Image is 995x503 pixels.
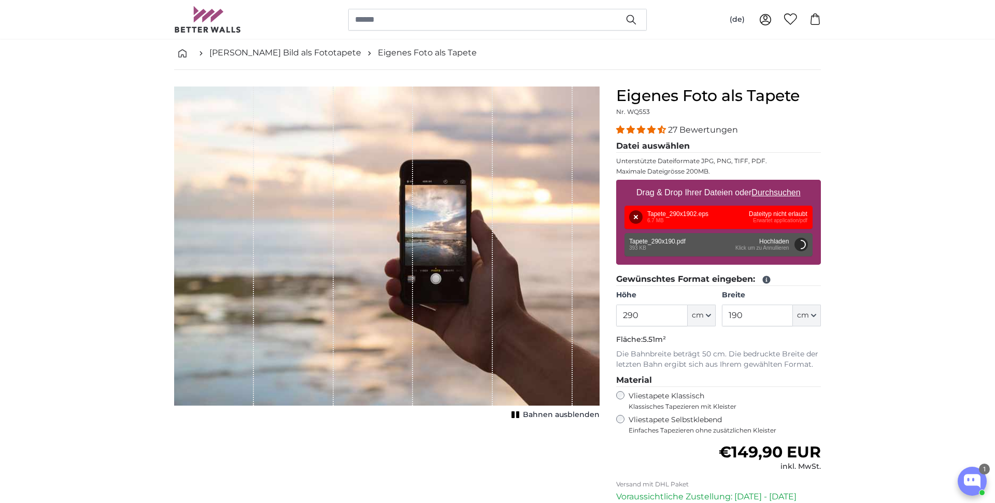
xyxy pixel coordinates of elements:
[793,305,821,326] button: cm
[616,140,821,153] legend: Datei auswählen
[719,462,821,472] div: inkl. MwSt.
[752,188,801,197] u: Durchsuchen
[616,335,821,345] p: Fläche:
[692,310,704,321] span: cm
[508,408,600,422] button: Bahnen ausblenden
[616,87,821,105] h1: Eigenes Foto als Tapete
[616,125,668,135] span: 4.41 stars
[616,108,650,116] span: Nr. WQ553
[616,290,715,300] label: Höhe
[797,310,809,321] span: cm
[722,290,821,300] label: Breite
[629,403,812,411] span: Klassisches Tapezieren mit Kleister
[378,47,477,59] a: Eigenes Foto als Tapete
[616,273,821,286] legend: Gewünschtes Format eingeben:
[616,491,821,503] p: Voraussichtliche Zustellung: [DATE] - [DATE]
[616,480,821,488] p: Versand mit DHL Paket
[958,467,987,496] button: Open chatbox
[174,6,241,33] img: Betterwalls
[174,36,821,70] nav: breadcrumbs
[616,349,821,370] p: Die Bahnbreite beträgt 50 cm. Die bedruckte Breite der letzten Bahn ergibt sich aus Ihrem gewählt...
[616,167,821,176] p: Maximale Dateigrösse 200MB.
[629,426,821,435] span: Einfaches Tapezieren ohne zusätzlichen Kleister
[523,410,600,420] span: Bahnen ausblenden
[616,374,821,387] legend: Material
[616,157,821,165] p: Unterstützte Dateiformate JPG, PNG, TIFF, PDF.
[643,335,666,344] span: 5.51m²
[979,464,990,475] div: 1
[632,182,805,203] label: Drag & Drop Ihrer Dateien oder
[719,442,821,462] span: €149,90 EUR
[174,87,600,422] div: 1 of 1
[629,391,812,411] label: Vliestapete Klassisch
[688,305,716,326] button: cm
[209,47,361,59] a: [PERSON_NAME] Bild als Fototapete
[629,415,821,435] label: Vliestapete Selbstklebend
[668,125,738,135] span: 27 Bewertungen
[721,10,753,29] button: (de)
